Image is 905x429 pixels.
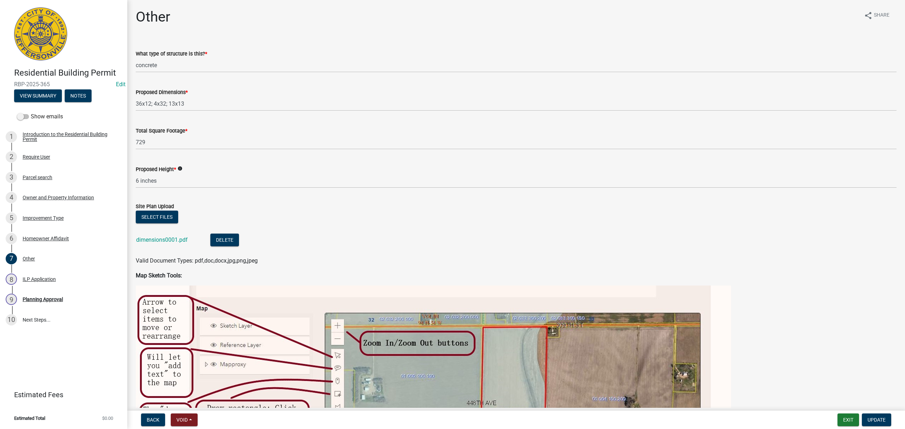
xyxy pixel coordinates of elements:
[14,416,45,421] span: Estimated Total
[141,413,165,426] button: Back
[14,7,67,60] img: City of Jeffersonville, Indiana
[136,8,170,25] h1: Other
[65,89,92,102] button: Notes
[171,413,198,426] button: Void
[23,154,50,159] div: Require User
[868,417,886,423] span: Update
[136,211,178,223] button: Select files
[136,129,187,134] label: Total Square Footage
[176,417,188,423] span: Void
[6,253,17,264] div: 7
[23,216,64,221] div: Improvement Type
[116,81,125,88] a: Edit
[136,52,207,57] label: What type of structure is this?
[858,8,895,22] button: shareShare
[6,314,17,325] div: 10
[23,297,63,302] div: Planning Approval
[147,417,159,423] span: Back
[116,81,125,88] wm-modal-confirm: Edit Application Number
[6,388,116,402] a: Estimated Fees
[6,274,17,285] div: 8
[23,236,69,241] div: Homeowner Affidavit
[23,277,56,282] div: ILP Application
[6,172,17,183] div: 3
[136,204,174,209] label: Site Plan Upload
[102,416,113,421] span: $0.00
[17,112,63,121] label: Show emails
[6,212,17,224] div: 5
[136,236,188,243] a: dimensions0001.pdf
[6,233,17,244] div: 6
[14,81,113,88] span: RBP-2025-365
[210,237,239,244] wm-modal-confirm: Delete Document
[6,294,17,305] div: 9
[14,68,122,78] h4: Residential Building Permit
[177,166,182,171] i: info
[136,257,258,264] span: Valid Document Types: pdf,doc,docx,jpg,png,jpeg
[23,175,52,180] div: Parcel search
[874,11,889,20] span: Share
[136,90,188,95] label: Proposed Dimensions
[6,131,17,142] div: 1
[862,413,891,426] button: Update
[136,272,182,279] strong: Map Sketch Tools:
[6,192,17,203] div: 4
[864,11,872,20] i: share
[837,413,859,426] button: Exit
[6,151,17,163] div: 2
[23,195,94,200] div: Owner and Property Information
[210,234,239,246] button: Delete
[23,256,35,261] div: Other
[23,132,116,142] div: Introduction to the Residential Building Permit
[136,167,176,172] label: Proposed Height
[65,93,92,99] wm-modal-confirm: Notes
[14,89,62,102] button: View Summary
[14,93,62,99] wm-modal-confirm: Summary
